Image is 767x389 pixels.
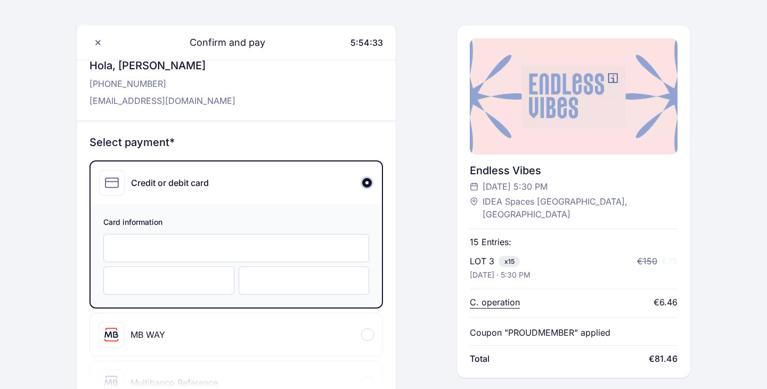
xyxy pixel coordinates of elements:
font: 15 Entries: [470,237,511,247]
p: [EMAIL_ADDRESS][DOMAIN_NAME] [89,94,235,107]
font: Select payment* [89,136,175,149]
iframe: Secure expiration date input frame [115,275,223,286]
iframe: Secure card number input frame [115,243,358,253]
font: Confirm and pay [190,37,265,48]
div: MB WAY [130,328,165,341]
font: [DATE] · 5:30 PM [470,270,531,279]
font: LOT 3 [470,256,494,266]
div: Endless Vibes [470,163,678,178]
font: Coupon "PROUDMEMBER" applied [470,327,610,338]
span: €75 [662,256,678,266]
span: €150 [637,256,657,266]
span: 5:54:33 [350,37,383,48]
font: Multibanco Reference [130,377,218,388]
font: IDEA Spaces [GEOGRAPHIC_DATA], [GEOGRAPHIC_DATA] [483,196,630,220]
iframe: Secure CVC input frame [250,275,358,286]
font: Credit or debit card [131,177,209,188]
font: Card information [103,217,162,226]
font: C. operation [470,297,520,307]
p: [PHONE_NUMBER] [89,77,235,90]
font: [DATE] 5:30 PM [483,181,548,192]
div: €6.46 [654,296,678,309]
span: €81.46 [649,352,678,365]
font: Hola, [PERSON_NAME] [89,59,206,72]
span: Total [470,352,489,365]
span: x15 [499,256,520,267]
